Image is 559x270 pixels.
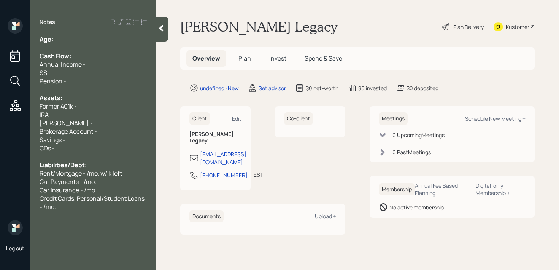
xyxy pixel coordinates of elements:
span: Car Payments - /mo. [40,177,96,186]
div: EST [254,171,263,179]
span: IRA - [40,110,52,119]
span: Car Insurance - /mo. [40,186,97,194]
div: Annual Fee Based Planning + [415,182,470,197]
span: Annual Income - [40,60,86,69]
div: $0 net-worth [306,84,338,92]
span: Age: [40,35,53,43]
span: Invest [269,54,286,62]
h6: Client [189,112,210,125]
span: SSI - [40,69,52,77]
div: Set advisor [259,84,286,92]
span: Pension - [40,77,66,85]
span: CDs - [40,144,55,152]
h6: Meetings [379,112,408,125]
div: No active membership [389,203,444,211]
div: Plan Delivery [453,23,484,31]
span: Plan [238,54,251,62]
div: Schedule New Meeting + [465,115,526,122]
span: Savings - [40,136,65,144]
label: Notes [40,18,55,26]
div: Upload + [315,212,336,220]
div: [PHONE_NUMBER] [200,171,248,179]
span: Cash Flow: [40,52,71,60]
img: retirable_logo.png [8,220,23,235]
span: Rent/Mortgage - /mo. w/ k left [40,169,122,177]
h6: [PERSON_NAME] Legacy [189,131,241,144]
div: undefined · New [200,84,239,92]
div: 0 Upcoming Meeting s [392,131,445,139]
div: Edit [232,115,241,122]
span: Assets: [40,94,62,102]
div: Kustomer [506,23,529,31]
span: Liabilities/Debt: [40,161,87,169]
span: Credit Cards, Personal/Student Loans - /mo. [40,194,146,211]
h6: Membership [379,183,415,196]
div: [EMAIL_ADDRESS][DOMAIN_NAME] [200,150,246,166]
div: $0 invested [358,84,387,92]
h6: Documents [189,210,224,223]
h1: [PERSON_NAME] Legacy [180,18,337,35]
div: $0 deposited [407,84,438,92]
div: Digital-only Membership + [476,182,526,197]
span: Brokerage Account - [40,127,97,136]
span: Former 401k - [40,102,77,110]
span: [PERSON_NAME] - [40,119,93,127]
div: 0 Past Meeting s [392,148,431,156]
span: Spend & Save [305,54,342,62]
h6: Co-client [284,112,313,125]
span: Overview [192,54,220,62]
div: Log out [6,244,24,252]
